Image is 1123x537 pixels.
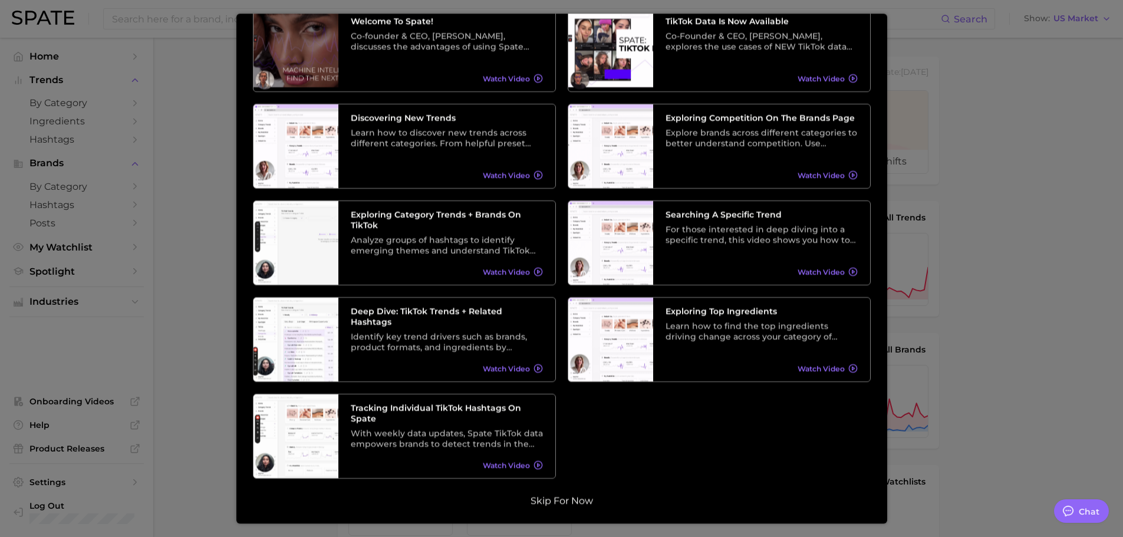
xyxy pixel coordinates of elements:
h3: Discovering New Trends [351,113,543,123]
div: Analyze groups of hashtags to identify emerging themes and understand TikTok trends at a higher l... [351,235,543,256]
a: Tracking Individual TikTok Hashtags on SpateWith weekly data updates, Spate TikTok data empowers ... [253,394,556,479]
div: Co-Founder & CEO, [PERSON_NAME], explores the use cases of NEW TikTok data and its relationship w... [666,31,858,52]
span: Watch Video [483,74,530,83]
a: Searching A Specific TrendFor those interested in deep diving into a specific trend, this video s... [568,200,871,285]
div: Identify key trend drivers such as brands, product formats, and ingredients by leveraging a categ... [351,331,543,352]
span: Watch Video [483,268,530,276]
a: Welcome to Spate!Co-founder & CEO, [PERSON_NAME], discusses the advantages of using Spate data as... [253,7,556,92]
button: Skip for now [527,495,597,507]
span: Watch Video [798,364,845,373]
a: Exploring Category Trends + Brands on TikTokAnalyze groups of hashtags to identify emerging theme... [253,200,556,285]
span: Watch Video [483,461,530,470]
div: For those interested in deep diving into a specific trend, this video shows you how to search tre... [666,224,858,245]
a: Exploring Top IngredientsLearn how to find the top ingredients driving change across your categor... [568,297,871,382]
h3: Welcome to Spate! [351,16,543,27]
a: Deep Dive: TikTok Trends + Related HashtagsIdentify key trend drivers such as brands, product for... [253,297,556,382]
h3: Exploring Category Trends + Brands on TikTok [351,209,543,230]
h3: Searching A Specific Trend [666,209,858,220]
div: Explore brands across different categories to better understand competition. Use different preset... [666,127,858,149]
span: Watch Video [798,74,845,83]
div: Co-founder & CEO, [PERSON_NAME], discusses the advantages of using Spate data as well as its vari... [351,31,543,52]
h3: Exploring Competition on the Brands Page [666,113,858,123]
span: Watch Video [483,171,530,180]
span: Watch Video [798,171,845,180]
div: Learn how to discover new trends across different categories. From helpful preset filters to diff... [351,127,543,149]
h3: Deep Dive: TikTok Trends + Related Hashtags [351,306,543,327]
h3: Exploring Top Ingredients [666,306,858,317]
a: Exploring Competition on the Brands PageExplore brands across different categories to better unde... [568,104,871,189]
span: Watch Video [483,364,530,373]
h3: TikTok data is now available [666,16,858,27]
a: Discovering New TrendsLearn how to discover new trends across different categories. From helpful ... [253,104,556,189]
a: TikTok data is now availableCo-Founder & CEO, [PERSON_NAME], explores the use cases of NEW TikTok... [568,7,871,92]
div: Learn how to find the top ingredients driving change across your category of choice. From broad c... [666,321,858,342]
div: With weekly data updates, Spate TikTok data empowers brands to detect trends in the earliest stag... [351,428,543,449]
h3: Tracking Individual TikTok Hashtags on Spate [351,403,543,424]
span: Watch Video [798,268,845,276]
